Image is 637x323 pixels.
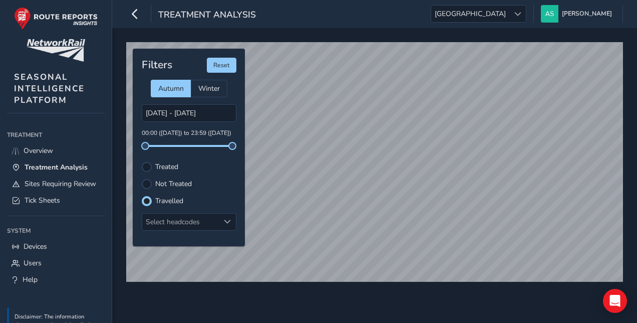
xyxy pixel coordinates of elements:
[27,39,85,62] img: customer logo
[23,275,38,284] span: Help
[25,196,60,205] span: Tick Sheets
[142,59,172,71] h4: Filters
[541,5,615,23] button: [PERSON_NAME]
[7,255,105,271] a: Users
[25,179,96,189] span: Sites Requiring Review
[603,289,627,313] div: Open Intercom Messenger
[541,5,558,23] img: diamond-layout
[7,142,105,159] a: Overview
[198,84,220,93] span: Winter
[562,5,612,23] span: [PERSON_NAME]
[7,192,105,209] a: Tick Sheets
[25,163,88,172] span: Treatment Analysis
[7,159,105,176] a: Treatment Analysis
[158,9,256,23] span: Treatment Analysis
[155,198,183,205] label: Travelled
[155,164,178,171] label: Treated
[142,129,236,138] p: 00:00 ([DATE]) to 23:59 ([DATE])
[24,146,53,155] span: Overview
[24,242,47,251] span: Devices
[155,181,192,188] label: Not Treated
[14,71,85,106] span: SEASONAL INTELLIGENCE PLATFORM
[191,80,227,97] div: Winter
[14,7,98,30] img: rr logo
[7,223,105,238] div: System
[7,176,105,192] a: Sites Requiring Review
[126,42,623,282] canvas: Map
[7,238,105,255] a: Devices
[7,127,105,142] div: Treatment
[158,84,184,93] span: Autumn
[7,271,105,288] a: Help
[431,6,509,22] span: [GEOGRAPHIC_DATA]
[207,58,236,73] button: Reset
[24,258,42,268] span: Users
[142,214,219,230] div: Select headcodes
[151,80,191,97] div: Autumn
